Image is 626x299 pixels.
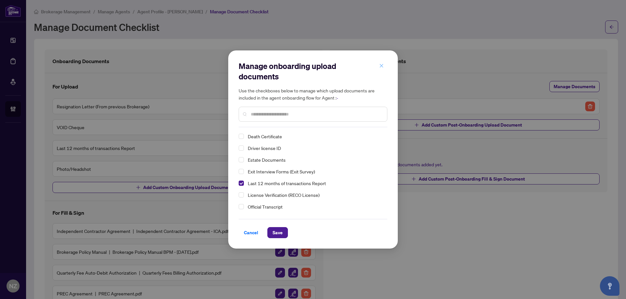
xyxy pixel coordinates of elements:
[239,61,387,82] h2: Manage onboarding upload documents
[239,227,263,238] button: Cancel
[245,168,383,175] span: Exit Interview Forms (Exit Survey)
[239,145,244,151] span: Select Driver license ID
[248,145,281,151] span: Driver license ID
[239,181,244,186] span: Select Last 12 months of transactions Report
[248,204,283,210] span: Official Transcript
[239,169,244,174] span: Select Exit Interview Forms (Exit Survey)
[273,227,283,238] span: Save
[248,192,320,198] span: License Verification (RECO License)
[248,180,326,186] span: Last 12 months of transactions Report
[244,227,258,238] span: Cancel
[245,191,383,199] span: License Verification (RECO License)
[239,134,244,139] span: Select Death Certificate
[239,204,244,209] span: Select Official Transcript
[245,132,383,140] span: Death Certificate
[245,144,383,152] span: Driver license ID
[336,95,338,101] span: -
[245,203,383,211] span: Official Transcript
[245,179,383,187] span: Last 12 months of transactions Report
[239,192,244,197] span: Select License Verification (RECO License)
[245,156,383,164] span: Estate Documents
[379,63,384,68] span: close
[239,157,244,162] span: Select Estate Documents
[248,133,282,139] span: Death Certificate
[239,87,387,102] h5: Use the checkboxes below to manage which upload documents are included in the agent onboarding fl...
[248,169,315,174] span: Exit Interview Forms (Exit Survey)
[600,276,619,296] button: Open asap
[248,157,286,163] span: Estate Documents
[267,227,288,238] button: Save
